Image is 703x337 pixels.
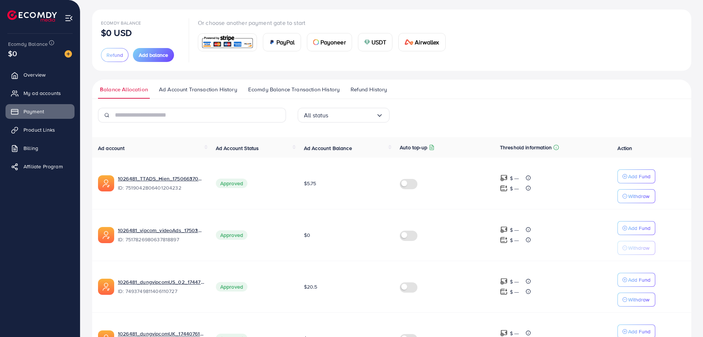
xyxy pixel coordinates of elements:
[276,38,295,47] span: PayPal
[500,184,508,192] img: top-up amount
[304,283,318,290] span: $20.5
[304,110,329,121] span: All status
[510,226,519,234] p: $ ---
[628,172,651,181] p: Add Fund
[98,279,114,295] img: ic-ads-acc.e4c84228.svg
[6,122,75,137] a: Product Links
[510,184,519,193] p: $ ---
[298,108,389,122] div: Search for option
[617,273,655,287] button: Add Fund
[118,236,204,243] span: ID: 7517826980637818897
[400,143,427,152] p: Auto top-up
[304,144,352,152] span: Ad Account Balance
[628,295,649,304] p: Withdraw
[98,175,114,191] img: ic-ads-acc.e4c84228.svg
[617,169,655,183] button: Add Fund
[617,241,655,255] button: Withdraw
[133,48,174,62] button: Add balance
[216,230,247,240] span: Approved
[617,221,655,235] button: Add Fund
[118,184,204,191] span: ID: 7519042806401204232
[101,20,141,26] span: Ecomdy Balance
[106,51,123,59] span: Refund
[672,304,697,331] iframe: Chat
[307,33,352,51] a: cardPayoneer
[364,39,370,45] img: card
[159,85,237,94] span: Ad Account Transaction History
[118,227,204,243] div: <span class='underline'>1026481_vipcom_videoAds_1750380509111</span></br>7517826980637818897
[139,51,168,59] span: Add balance
[100,85,148,94] span: Balance Allocation
[198,18,452,27] p: Or choose another payment gate to start
[98,227,114,243] img: ic-ads-acc.e4c84228.svg
[304,180,316,187] span: $5.75
[6,86,75,100] a: My ad accounts
[372,38,387,47] span: USDT
[8,48,17,59] span: $0
[617,293,655,307] button: Withdraw
[23,144,38,152] span: Billing
[320,38,346,47] span: Payoneer
[510,287,519,296] p: $ ---
[510,277,519,286] p: $ ---
[405,39,413,45] img: card
[23,108,44,115] span: Payment
[118,227,204,234] a: 1026481_vipcom_videoAds_1750380509111
[101,28,132,37] p: $0 USD
[23,89,61,97] span: My ad accounts
[398,33,445,51] a: cardAirwallex
[23,126,55,133] span: Product Links
[617,189,655,203] button: Withdraw
[216,282,247,292] span: Approved
[628,192,649,201] p: Withdraw
[351,85,387,94] span: Refund History
[628,275,651,284] p: Add Fund
[329,110,376,121] input: Search for option
[65,14,73,22] img: menu
[313,39,319,45] img: card
[200,34,254,50] img: card
[500,174,508,182] img: top-up amount
[500,278,508,285] img: top-up amount
[6,159,75,174] a: Affiliate Program
[65,50,72,58] img: image
[415,38,439,47] span: Airwallex
[118,278,204,286] a: 1026481_dungvipcomUS_02_1744774713900
[500,329,508,337] img: top-up amount
[500,288,508,296] img: top-up amount
[263,33,301,51] a: cardPayPal
[6,67,75,82] a: Overview
[118,287,204,295] span: ID: 7493749811406110727
[500,236,508,244] img: top-up amount
[23,163,63,170] span: Affiliate Program
[118,278,204,295] div: <span class='underline'>1026481_dungvipcomUS_02_1744774713900</span></br>7493749811406110727
[6,141,75,155] a: Billing
[198,33,257,51] a: card
[500,143,552,152] p: Threshold information
[118,175,204,192] div: <span class='underline'>1026481_TTADS_Hien_1750663705167</span></br>7519042806401204232
[118,175,204,182] a: 1026481_TTADS_Hien_1750663705167
[500,226,508,234] img: top-up amount
[98,144,125,152] span: Ad account
[628,224,651,232] p: Add Fund
[628,327,651,336] p: Add Fund
[216,179,247,188] span: Approved
[617,144,632,152] span: Action
[23,71,46,78] span: Overview
[216,144,259,152] span: Ad Account Status
[510,236,519,245] p: $ ---
[101,48,128,62] button: Refund
[248,85,340,94] span: Ecomdy Balance Transaction History
[358,33,393,51] a: cardUSDT
[7,10,57,22] img: logo
[628,243,649,252] p: Withdraw
[269,39,275,45] img: card
[510,174,519,183] p: $ ---
[8,40,48,48] span: Ecomdy Balance
[6,104,75,119] a: Payment
[304,231,310,239] span: $0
